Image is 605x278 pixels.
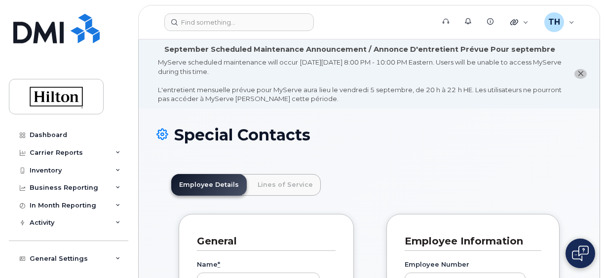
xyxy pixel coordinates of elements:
[158,58,562,104] div: MyServe scheduled maintenance will occur [DATE][DATE] 8:00 PM - 10:00 PM Eastern. Users will be u...
[171,174,247,196] a: Employee Details
[197,235,328,248] h3: General
[250,174,321,196] a: Lines of Service
[572,245,589,261] img: Open chat
[164,44,555,55] div: September Scheduled Maintenance Announcement / Annonce D'entretient Prévue Pour septembre
[197,260,220,269] label: Name
[405,260,469,269] label: Employee Number
[156,126,582,143] h1: Special Contacts
[405,235,534,248] h3: Employee Information
[574,69,587,79] button: close notification
[218,260,220,268] abbr: required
